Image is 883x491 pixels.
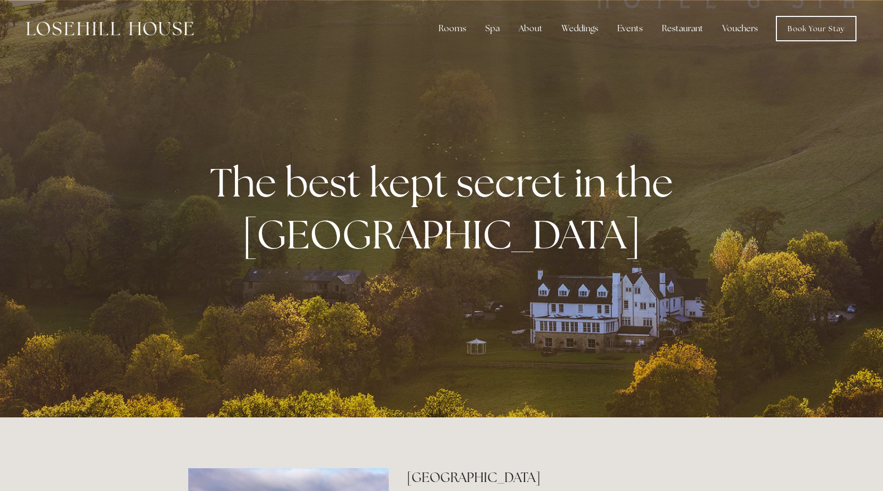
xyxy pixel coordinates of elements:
h2: [GEOGRAPHIC_DATA] [407,468,695,487]
div: Weddings [553,18,607,39]
div: About [510,18,551,39]
a: Vouchers [714,18,766,39]
div: Restaurant [653,18,712,39]
a: Book Your Stay [776,16,856,41]
div: Events [609,18,651,39]
div: Rooms [430,18,475,39]
img: Losehill House [27,22,194,35]
div: Spa [477,18,508,39]
strong: The best kept secret in the [GEOGRAPHIC_DATA] [210,156,681,260]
